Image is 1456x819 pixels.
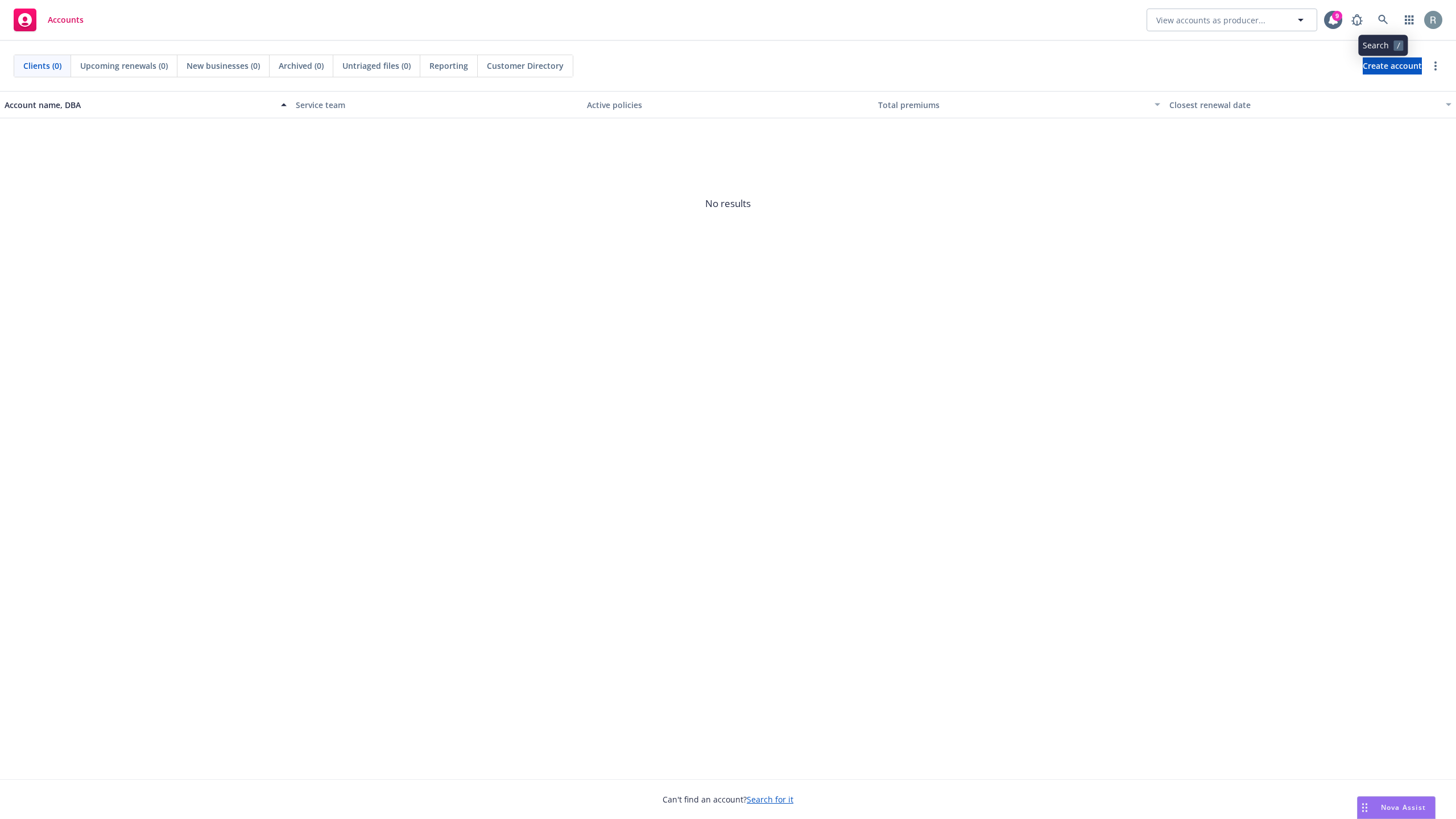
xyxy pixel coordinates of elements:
span: Customer Directory [487,60,564,72]
a: Report a Bug [1346,9,1368,31]
span: New businesses (0) [187,60,260,72]
a: Switch app [1398,9,1421,31]
span: Reporting [429,60,468,72]
span: Can't find an account? [663,793,793,805]
span: Untriaged files (0) [342,60,411,72]
div: Account name, DBA [5,99,274,111]
div: Closest renewal date [1169,99,1439,111]
span: Accounts [48,15,84,24]
button: Closest renewal date [1165,91,1456,118]
button: View accounts as producer... [1147,9,1317,31]
span: View accounts as producer... [1156,14,1265,26]
span: Create account [1363,55,1422,77]
button: Total premiums [874,91,1165,118]
div: Active policies [587,99,869,111]
span: Archived (0) [279,60,324,72]
a: more [1429,59,1442,73]
a: Search for it [747,794,793,805]
a: Accounts [9,4,88,36]
img: photo [1424,11,1442,29]
div: Total premiums [878,99,1148,111]
button: Nova Assist [1357,796,1436,819]
button: Service team [291,91,582,118]
a: Create account [1363,57,1422,75]
div: 9 [1332,11,1342,21]
span: Nova Assist [1381,803,1426,812]
a: Search [1372,9,1395,31]
span: Upcoming renewals (0) [80,60,168,72]
span: Clients (0) [23,60,61,72]
div: Drag to move [1358,797,1372,818]
div: Service team [296,99,578,111]
button: Active policies [582,91,874,118]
